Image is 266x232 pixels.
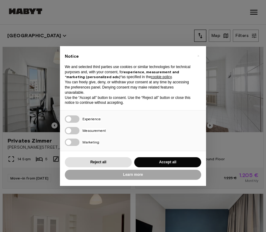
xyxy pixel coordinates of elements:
[65,53,191,60] h2: Notice
[82,117,101,122] span: Experience
[65,64,191,80] p: We and selected third parties use cookies or similar technologies for technical purposes and, wit...
[151,75,172,79] a: cookie policy
[82,128,106,133] span: Measurement
[134,157,201,167] button: Accept all
[82,140,99,145] span: Marketing
[65,70,179,79] strong: experience, measurement and “marketing (personalized ads)”
[65,95,191,106] p: Use the “Accept all” button to consent. Use the “Reject all” button or close this notice to conti...
[197,52,199,60] span: ×
[193,51,203,61] button: Close this notice
[65,170,201,180] button: Learn more
[65,157,132,167] button: Reject all
[65,80,191,95] p: You can freely give, deny, or withdraw your consent at any time by accessing the preferences pane...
